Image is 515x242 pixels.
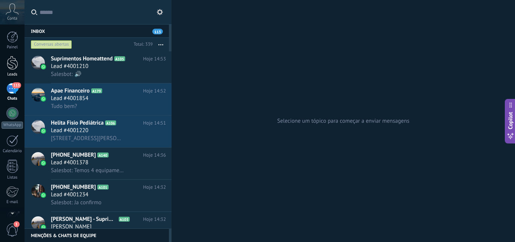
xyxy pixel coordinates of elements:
span: Lead #4001210 [51,63,88,70]
span: A179 [91,88,102,93]
span: Hoje 14:32 [143,183,166,191]
span: Helita Fisio Pediátrica [51,119,104,127]
div: Menções & Chats de equipe [25,228,169,242]
span: A101 [97,185,108,190]
span: Salesbot: Ja confirmo [51,199,101,206]
span: Lead #4001220 [51,127,88,134]
span: Conta [7,16,17,21]
div: Total: 339 [130,41,153,48]
span: Lead #4001234 [51,191,88,199]
img: icon [41,225,46,230]
span: Hoje 14:36 [143,151,166,159]
div: Calendário [2,149,23,154]
div: Chats [2,96,23,101]
span: A106 [105,120,116,125]
button: Mais [153,38,169,51]
img: icon [41,193,46,198]
a: avatariconHelita Fisio PediátricaA106Hoje 14:51Lead #4001220[STREET_ADDRESS][PERSON_NAME][PERSON_... [25,116,172,147]
span: [PHONE_NUMBER] [51,151,96,159]
a: avatariconApae FinanceiroA179Hoje 14:52Lead #4001854Tudo bem? [25,83,172,115]
span: Hoje 14:53 [143,55,166,63]
span: [PHONE_NUMBER] [51,183,96,191]
img: icon [41,96,46,102]
img: icon [41,160,46,166]
span: 1 [14,221,20,227]
span: Copilot [507,112,514,129]
div: Leads [2,72,23,77]
span: Apae Financeiro [51,87,90,95]
span: Salesbot: 🔊 [51,71,81,78]
span: Hoje 14:52 [143,87,166,95]
span: [STREET_ADDRESS][PERSON_NAME][PERSON_NAME]. [GEOGRAPHIC_DATA]-MT. CEP 78603100 [51,135,124,142]
div: Painel [2,45,23,50]
span: A103 [119,217,130,222]
span: 113 [12,82,21,88]
span: [PERSON_NAME] - Suprimentos/FdoC [51,216,117,223]
span: Tudo bem? [51,103,77,110]
div: E-mail [2,200,23,205]
a: avataricon[PHONE_NUMBER]A101Hoje 14:32Lead #4001234Salesbot: Ja confirmo [25,180,172,211]
span: Lead #4001854 [51,95,88,102]
img: icon [41,64,46,69]
span: [PERSON_NAME] [51,223,92,231]
span: Hoje 14:51 [143,119,166,127]
div: Conversas abertas [31,40,72,49]
div: Inbox [25,24,169,38]
span: A140 [97,153,108,157]
span: Suprimentos Homeattend [51,55,113,63]
span: Hoje 14:32 [143,216,166,223]
a: avatariconSuprimentos HomeattendA105Hoje 14:53Lead #4001210Salesbot: 🔊 [25,51,172,83]
span: A105 [114,56,125,61]
span: Salesbot: Temos 4 equipamentos principais, que atendem perfis diferentes de pacientes e clínicas.... [51,167,124,174]
span: Lead #4001378 [51,159,88,166]
img: icon [41,128,46,134]
span: 113 [152,29,163,34]
a: avataricon[PHONE_NUMBER]A140Hoje 14:36Lead #4001378Salesbot: Temos 4 equipamentos principais, que... [25,148,172,179]
div: Listas [2,175,23,180]
div: WhatsApp [2,122,23,129]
